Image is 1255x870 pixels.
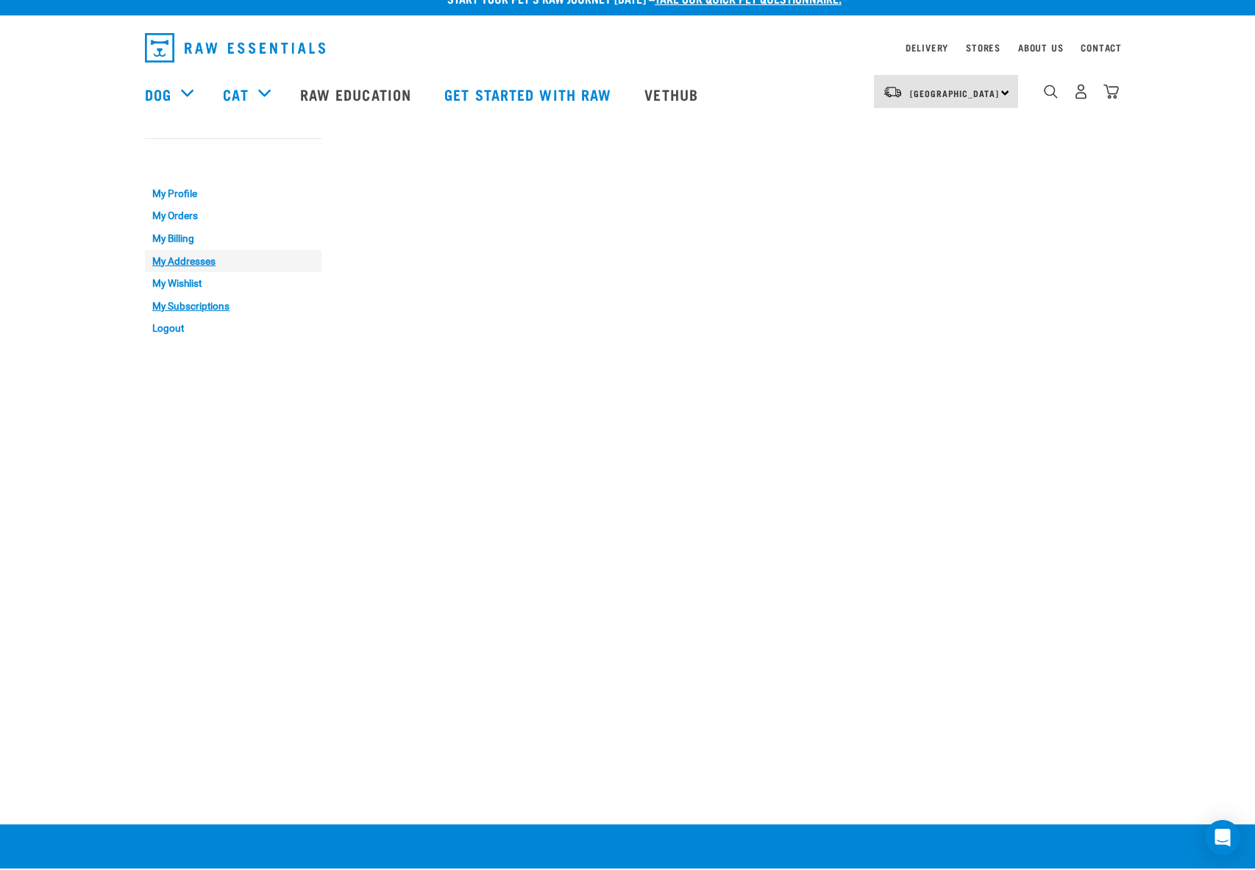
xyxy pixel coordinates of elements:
[883,85,903,99] img: van-moving.png
[145,33,325,63] img: Raw Essentials Logo
[1103,84,1119,99] img: home-icon@2x.png
[145,317,321,340] a: Logout
[906,45,948,50] a: Delivery
[1044,85,1058,99] img: home-icon-1@2x.png
[1081,45,1122,50] a: Contact
[1073,84,1089,99] img: user.png
[145,250,321,273] a: My Addresses
[145,205,321,228] a: My Orders
[910,90,999,96] span: [GEOGRAPHIC_DATA]
[145,272,321,295] a: My Wishlist
[285,65,430,124] a: Raw Education
[145,295,321,318] a: My Subscriptions
[966,45,1000,50] a: Stores
[133,27,1122,68] nav: dropdown navigation
[145,182,321,205] a: My Profile
[1018,45,1063,50] a: About Us
[430,65,630,124] a: Get started with Raw
[145,83,171,105] a: Dog
[223,83,248,105] a: Cat
[145,227,321,250] a: My Billing
[145,153,216,160] a: My Account
[1205,820,1240,855] div: Open Intercom Messenger
[630,65,717,124] a: Vethub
